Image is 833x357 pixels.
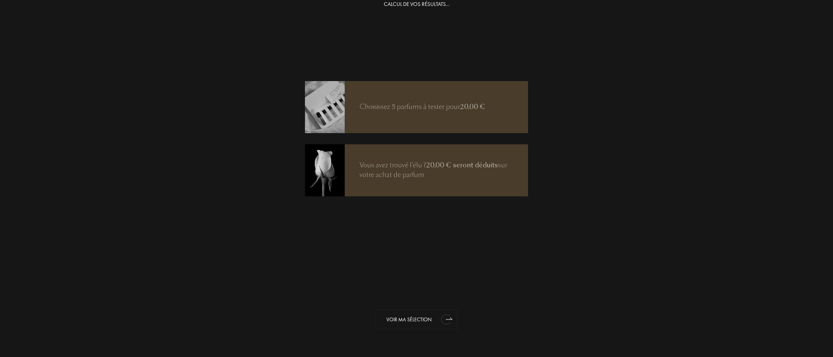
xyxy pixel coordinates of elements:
div: Choisissez 5 parfums à tester pour [345,102,500,112]
div: Voir ma sélection [376,310,457,329]
img: recoload1.png [305,80,345,134]
div: animation [439,312,454,327]
div: Vous avez trouvé l'élu ? sur votre achat de parfum [345,161,528,180]
img: recoload3.png [305,143,345,197]
span: 20,00 € seront déduits [426,161,498,170]
span: 20,00 € [460,102,485,111]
